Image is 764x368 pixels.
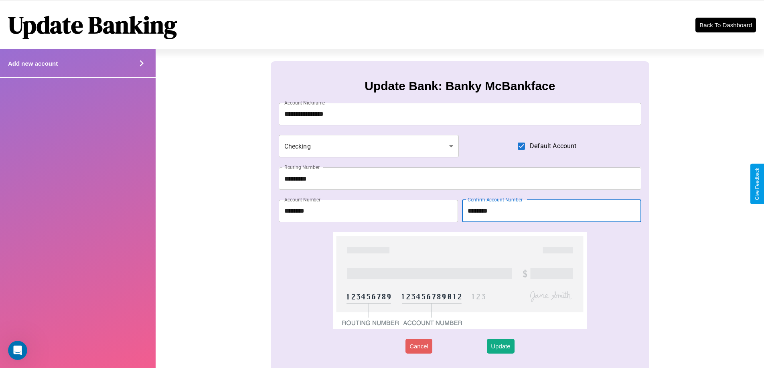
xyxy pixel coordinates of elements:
button: Cancel [405,339,432,354]
label: Account Nickname [284,99,325,106]
h4: Add new account [8,60,58,67]
img: check [333,232,587,329]
h3: Update Bank: Banky McBankface [365,79,555,93]
label: Confirm Account Number [468,196,523,203]
iframe: Intercom live chat [8,341,27,360]
div: Checking [279,135,459,157]
label: Routing Number [284,164,320,171]
label: Account Number [284,196,320,203]
span: Default Account [530,141,576,151]
button: Back To Dashboard [695,18,756,32]
button: Update [487,339,514,354]
h1: Update Banking [8,8,177,41]
div: Give Feedback [754,168,760,200]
